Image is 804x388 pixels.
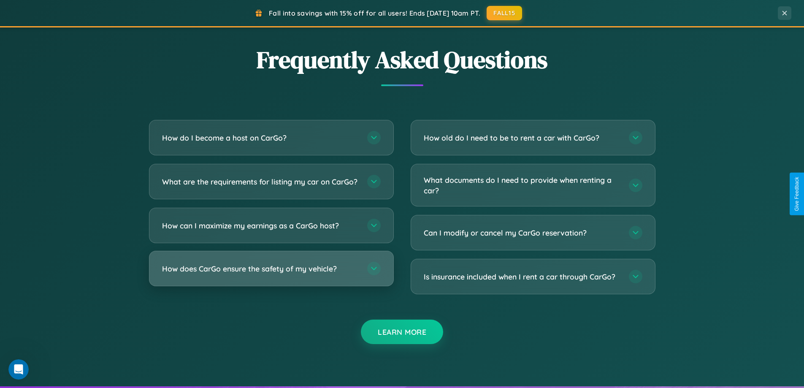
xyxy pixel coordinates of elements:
[794,177,800,211] div: Give Feedback
[424,228,620,238] h3: Can I modify or cancel my CarGo reservation?
[162,133,359,143] h3: How do I become a host on CarGo?
[149,43,655,76] h2: Frequently Asked Questions
[162,220,359,231] h3: How can I maximize my earnings as a CarGo host?
[269,9,480,17] span: Fall into savings with 15% off for all users! Ends [DATE] 10am PT.
[162,263,359,274] h3: How does CarGo ensure the safety of my vehicle?
[424,133,620,143] h3: How old do I need to be to rent a car with CarGo?
[162,176,359,187] h3: What are the requirements for listing my car on CarGo?
[424,175,620,195] h3: What documents do I need to provide when renting a car?
[424,271,620,282] h3: Is insurance included when I rent a car through CarGo?
[361,320,443,344] button: Learn More
[487,6,522,20] button: FALL15
[8,359,29,380] iframe: Intercom live chat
